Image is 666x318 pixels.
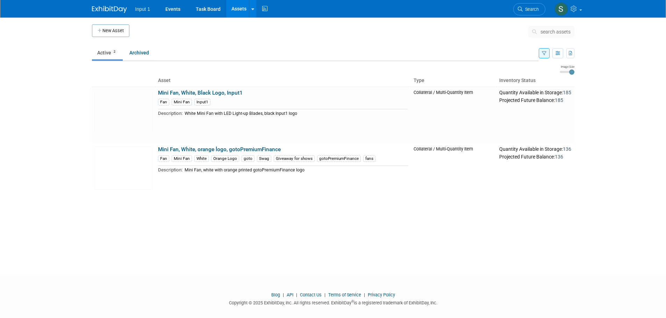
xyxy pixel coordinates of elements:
[351,299,354,303] sup: ®
[362,292,367,297] span: |
[158,155,169,162] div: Fan
[158,166,182,174] td: Description:
[242,155,255,162] div: goto
[499,90,571,96] div: Quantity Available in Storage:
[172,99,192,105] div: Mini Fan
[92,24,129,37] button: New Asset
[271,292,280,297] a: Blog
[158,99,169,105] div: Fan
[323,292,327,297] span: |
[135,6,150,12] span: Input 1
[158,146,281,153] a: Mini Fan, White, orange logo, gotoPremiumFinance
[112,49,117,54] span: 2
[172,155,192,162] div: Mini Fan
[274,155,315,162] div: Giveaway for shows
[499,96,571,104] div: Projected Future Balance:
[194,155,209,162] div: White
[555,97,563,103] span: 185
[185,168,408,173] div: Mini Fan, white with orange printed gotoPremiumFinance logo
[158,109,182,117] td: Description:
[411,143,497,200] td: Collateral / Multi-Quantity Item
[155,75,411,87] th: Asset
[300,292,322,297] a: Contact Us
[328,292,361,297] a: Terms of Service
[499,153,571,160] div: Projected Future Balance:
[92,6,127,13] img: ExhibitDay
[563,90,571,95] span: 185
[540,29,571,35] span: search assets
[363,155,375,162] div: fans
[211,155,239,162] div: Orange Logo
[411,75,497,87] th: Type
[194,99,210,105] div: Input1
[555,154,563,160] span: 136
[158,90,243,96] a: Mini Fan, White, Black Logo, Input1
[294,292,299,297] span: |
[287,292,293,297] a: API
[124,46,154,59] a: Archived
[560,65,574,69] div: Image Size
[513,3,545,15] a: Search
[528,26,574,37] button: search assets
[563,146,571,152] span: 136
[281,292,286,297] span: |
[185,111,408,116] div: White Mini Fan with LED Light-up Blades, black Input1 logo
[554,2,568,16] img: Susan Stout
[499,146,571,153] div: Quantity Available in Storage:
[411,87,497,143] td: Collateral / Multi-Quantity Item
[257,155,271,162] div: Swag
[368,292,395,297] a: Privacy Policy
[523,7,539,12] span: Search
[92,46,123,59] a: Active2
[317,155,361,162] div: gotoPremiumFinance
